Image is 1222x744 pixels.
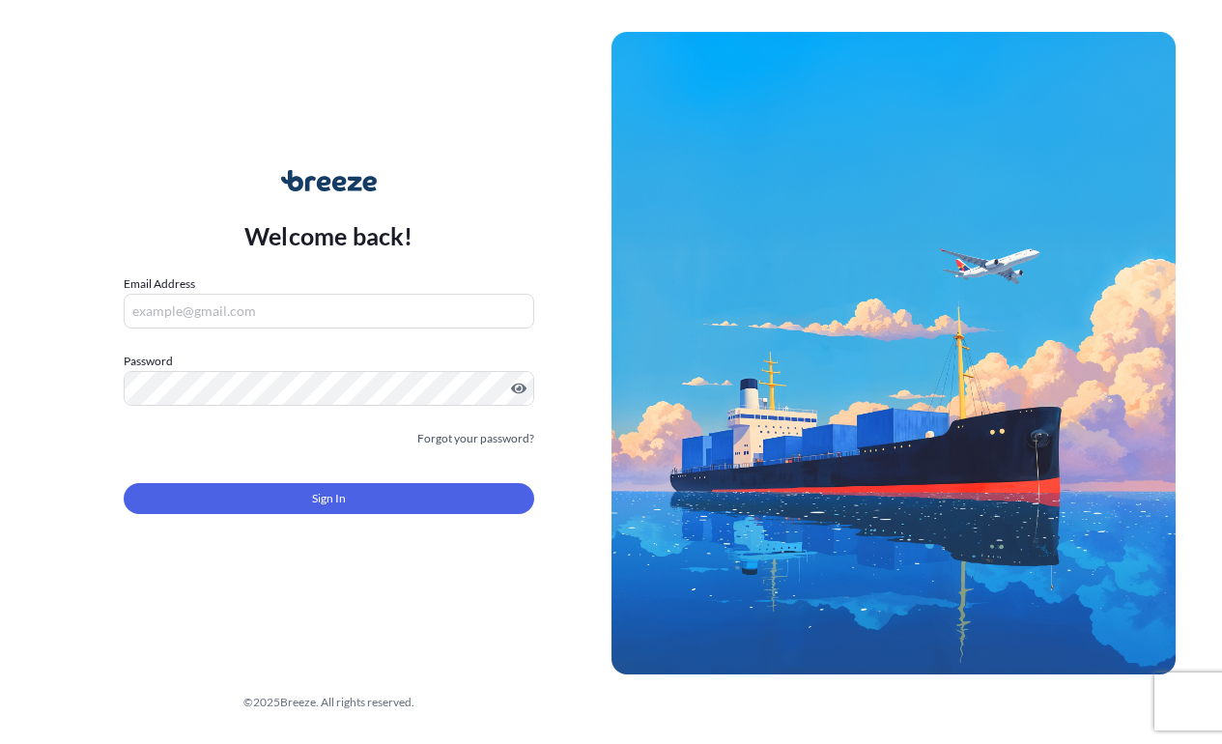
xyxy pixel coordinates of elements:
a: Forgot your password? [417,429,534,448]
button: Sign In [124,483,534,514]
label: Email Address [124,274,195,294]
button: Show password [511,381,526,396]
input: example@gmail.com [124,294,534,329]
span: Sign In [312,489,346,508]
img: Ship illustration [611,32,1177,673]
p: Welcome back! [244,220,413,251]
label: Password [124,352,534,371]
div: © 2025 Breeze. All rights reserved. [46,693,611,712]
